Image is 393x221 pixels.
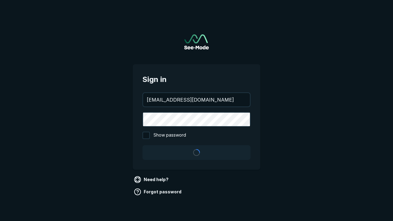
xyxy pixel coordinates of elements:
a: Need help? [133,175,171,184]
span: Sign in [142,74,251,85]
input: your@email.com [143,93,250,107]
img: See-Mode Logo [184,34,209,49]
a: Go to sign in [184,34,209,49]
a: Forgot password [133,187,184,197]
span: Show password [154,132,186,139]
